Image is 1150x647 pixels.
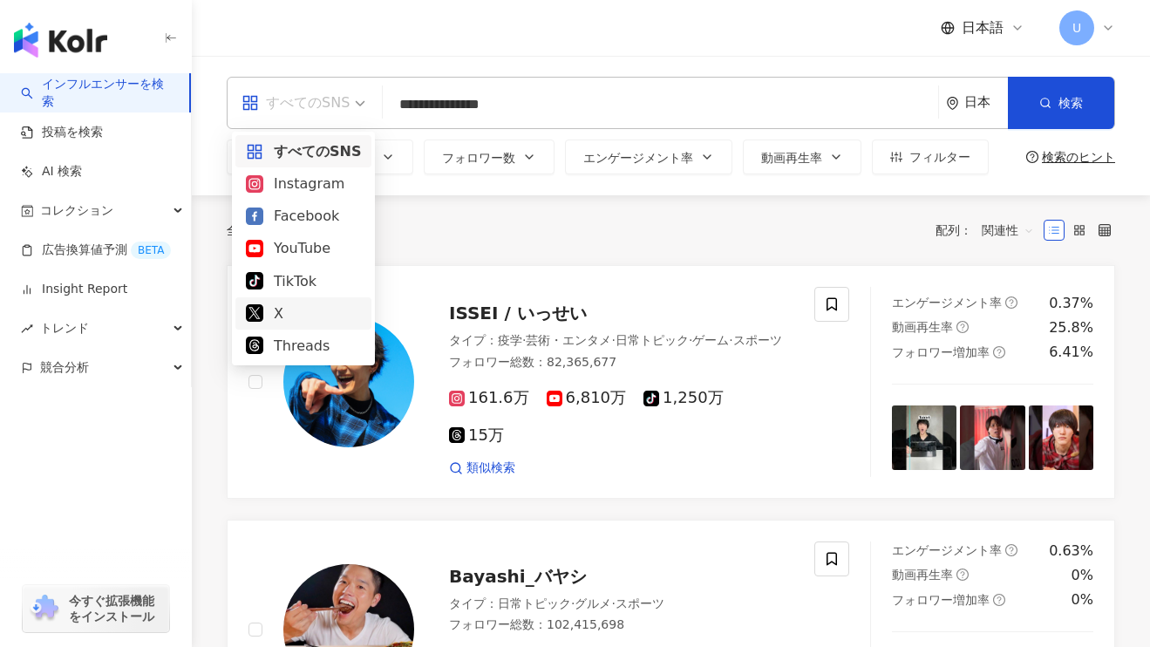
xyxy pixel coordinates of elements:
[616,333,689,347] span: 日常トピック
[892,405,956,470] img: post-image
[993,594,1005,606] span: question-circle
[946,97,959,110] span: environment
[21,124,103,141] a: 投稿を検索
[872,140,989,174] button: フィルター
[227,265,1115,499] a: KOL AvatarISSEI / いっせいタイプ：疫学·芸術・エンタメ·日常トピック·ゲーム·スポーツフォロワー総数：82,365,677161.6万6,810万1,250万15万類似検索エン...
[449,566,587,587] span: Bayashi_バヤシ
[498,596,571,610] span: 日常トピック
[1026,151,1038,163] span: question-circle
[246,143,263,160] span: appstore
[526,333,611,347] span: 芸術・エンタメ
[1008,77,1114,129] button: 検索
[982,216,1034,244] span: 関連性
[964,95,1008,110] div: 日本
[246,237,361,259] div: YouTube
[692,333,729,347] span: ゲーム
[1072,590,1093,610] div: 0%
[449,616,793,634] div: フォロワー総数 ： 102,415,698
[689,333,692,347] span: ·
[892,320,953,334] span: 動画再生率
[23,585,169,632] a: chrome extension今すぐ拡張機能をインストール
[571,596,575,610] span: ·
[246,303,361,324] div: X
[246,270,361,292] div: TikTok
[21,281,127,298] a: Insight Report
[993,346,1005,358] span: question-circle
[1005,296,1017,309] span: question-circle
[449,460,515,477] a: 類似検索
[498,333,522,347] span: 疫学
[227,140,321,174] button: タイプ
[21,163,82,180] a: AI 検索
[960,405,1024,470] img: post-image
[743,140,861,174] button: 動画再生率
[28,595,61,623] img: chrome extension
[1005,544,1017,556] span: question-circle
[892,593,990,607] span: フォロワー増加率
[643,389,724,407] span: 1,250万
[575,596,611,610] span: グルメ
[227,223,309,237] div: 全 件
[565,140,732,174] button: エンゲージメント率
[909,150,970,164] span: フィルター
[466,460,515,477] span: 類似検索
[892,568,953,582] span: 動画再生率
[1072,566,1093,585] div: 0%
[1029,405,1093,470] img: post-image
[962,18,1004,37] span: 日本語
[449,303,587,323] span: ISSEI / いっせい
[246,173,361,194] div: Instagram
[956,569,969,581] span: question-circle
[1072,18,1081,37] span: U
[522,333,526,347] span: ·
[1058,96,1083,110] span: 検索
[449,389,529,407] span: 161.6万
[40,348,89,387] span: 競合分析
[611,333,615,347] span: ·
[69,593,164,624] span: 今すぐ拡張機能をインストール
[40,191,113,230] span: コレクション
[449,354,793,371] div: フォロワー総数 ： 82,365,677
[21,76,175,110] a: searchインフルエンサーを検索
[246,205,361,227] div: Facebook
[616,596,664,610] span: スポーツ
[761,151,822,165] span: 動画再生率
[611,596,615,610] span: ·
[892,543,1002,557] span: エンゲージメント率
[283,317,414,447] img: KOL Avatar
[424,140,555,174] button: フォロワー数
[583,151,693,165] span: エンゲージメント率
[936,216,1044,244] div: 配列：
[547,389,627,407] span: 6,810万
[246,140,361,162] div: すべてのSNS
[449,596,793,613] div: タイプ ：
[892,345,990,359] span: フォロワー増加率
[729,333,732,347] span: ·
[1049,541,1093,561] div: 0.63%
[449,332,793,350] div: タイプ ：
[21,323,33,335] span: rise
[242,89,350,117] div: すべてのSNS
[40,309,89,348] span: トレンド
[442,151,515,165] span: フォロワー数
[246,335,361,357] div: Threads
[1049,343,1093,362] div: 6.41%
[21,242,171,259] a: 広告換算値予測BETA
[1049,318,1093,337] div: 25.8%
[1042,150,1115,164] div: 検索のヒント
[956,321,969,333] span: question-circle
[892,296,1002,310] span: エンゲージメント率
[14,23,107,58] img: logo
[733,333,782,347] span: スポーツ
[449,426,504,445] span: 15万
[1049,294,1093,313] div: 0.37%
[242,94,259,112] span: appstore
